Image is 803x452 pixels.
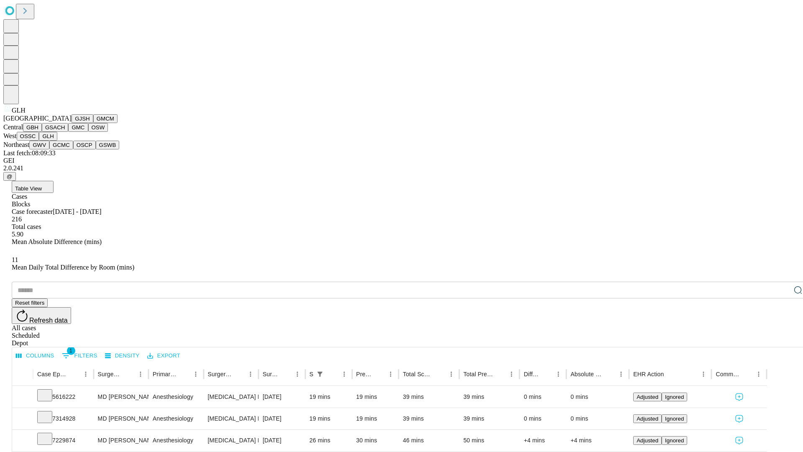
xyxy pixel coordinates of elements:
span: Adjusted [637,416,658,422]
span: GLH [12,107,26,114]
span: 11 [12,256,18,263]
button: Sort [327,368,338,380]
div: 26 mins [309,430,348,451]
button: Expand [16,412,29,426]
div: +4 mins [524,430,562,451]
span: Adjusted [637,437,658,444]
button: GCMC [49,141,73,149]
div: Surgery Date [263,371,279,378]
button: Menu [506,368,517,380]
button: Sort [741,368,753,380]
div: 0 mins [524,386,562,408]
button: OSSC [17,132,39,141]
span: [DATE] - [DATE] [53,208,101,215]
div: Surgeon Name [98,371,122,378]
button: GSACH [42,123,68,132]
span: 5.90 [12,231,23,238]
div: 39 mins [403,386,455,408]
div: 0 mins [570,408,625,429]
span: Table View [15,185,42,192]
span: Mean Absolute Difference (mins) [12,238,102,245]
div: 7314928 [37,408,90,429]
div: 39 mins [463,408,516,429]
div: 0 mins [524,408,562,429]
div: +4 mins [570,430,625,451]
button: Menu [245,368,256,380]
div: Anesthesiology [153,430,199,451]
div: 19 mins [309,408,348,429]
span: 216 [12,216,22,223]
div: Total Predicted Duration [463,371,494,378]
button: Menu [135,368,146,380]
div: MD [PERSON_NAME] [98,430,144,451]
span: Adjusted [637,394,658,400]
div: EHR Action [633,371,664,378]
button: GJSH [72,114,93,123]
button: GLH [39,132,57,141]
button: Menu [292,368,303,380]
button: Menu [338,368,350,380]
button: Adjusted [633,414,662,423]
span: Refresh data [29,317,68,324]
button: Select columns [14,349,56,362]
div: Case Epic Id [37,371,67,378]
button: OSCP [73,141,96,149]
button: Sort [604,368,615,380]
span: West [3,132,17,139]
button: Show filters [314,368,326,380]
div: 39 mins [463,386,516,408]
button: Refresh data [12,307,71,324]
div: Comments [716,371,740,378]
div: [DATE] [263,408,301,429]
div: 0 mins [570,386,625,408]
button: OSW [88,123,108,132]
span: Ignored [665,394,684,400]
button: Sort [434,368,445,380]
button: Adjusted [633,393,662,401]
div: Total Scheduled Duration [403,371,433,378]
button: Expand [16,434,29,448]
div: Primary Service [153,371,177,378]
span: Northeast [3,141,29,148]
div: 19 mins [309,386,348,408]
span: Case forecaster [12,208,53,215]
div: Absolute Difference [570,371,603,378]
div: [DATE] [263,386,301,408]
button: GSWB [96,141,120,149]
div: Difference [524,371,540,378]
button: Ignored [662,436,687,445]
button: Menu [552,368,564,380]
div: 50 mins [463,430,516,451]
button: Ignored [662,414,687,423]
button: Export [145,349,182,362]
button: Menu [385,368,396,380]
div: 19 mins [356,408,395,429]
button: Sort [373,368,385,380]
div: 30 mins [356,430,395,451]
button: Sort [123,368,135,380]
span: 1 [67,347,75,355]
div: Anesthesiology [153,408,199,429]
button: @ [3,172,16,181]
div: 19 mins [356,386,395,408]
div: Predicted In Room Duration [356,371,373,378]
button: Sort [68,368,80,380]
span: Central [3,123,23,131]
div: MD [PERSON_NAME] [98,408,144,429]
button: Menu [445,368,457,380]
button: Adjusted [633,436,662,445]
button: Sort [494,368,506,380]
div: 39 mins [403,408,455,429]
button: GBH [23,123,42,132]
button: Density [103,349,142,362]
span: Ignored [665,416,684,422]
span: Mean Daily Total Difference by Room (mins) [12,264,134,271]
div: 46 mins [403,430,455,451]
button: GMCM [93,114,118,123]
div: [MEDICAL_DATA] FLEXIBLE PROXIMAL DIAGNOSTIC [208,430,254,451]
div: 1 active filter [314,368,326,380]
span: Ignored [665,437,684,444]
button: Sort [541,368,552,380]
span: Last fetch: 08:09:33 [3,149,56,157]
button: Show filters [60,349,100,362]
